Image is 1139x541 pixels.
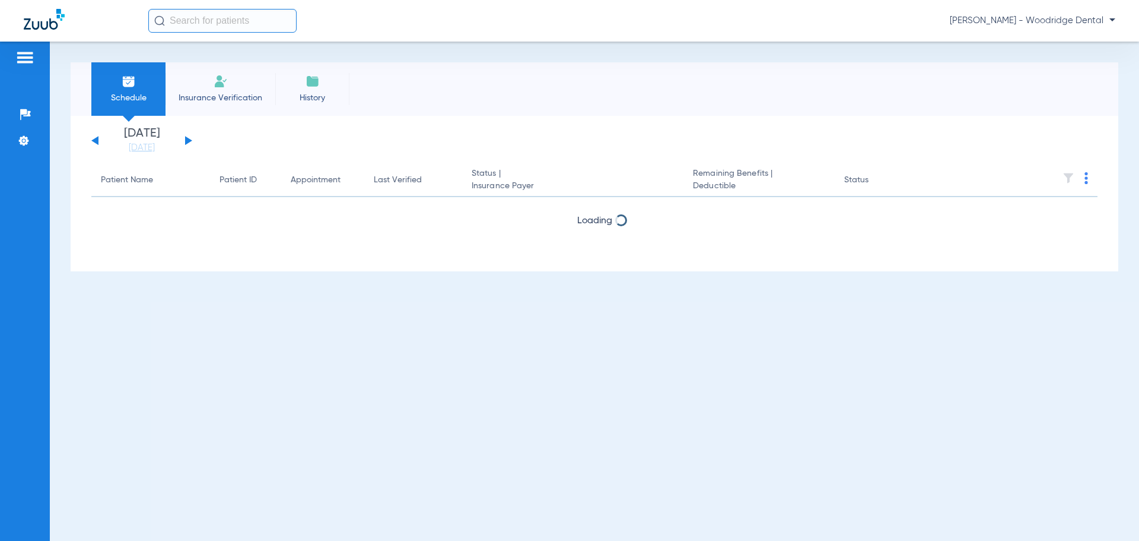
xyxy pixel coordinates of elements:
[291,174,355,186] div: Appointment
[306,74,320,88] img: History
[1062,172,1074,184] img: filter.svg
[100,92,157,104] span: Schedule
[374,174,422,186] div: Last Verified
[577,216,612,226] span: Loading
[15,50,34,65] img: hamburger-icon
[291,174,341,186] div: Appointment
[284,92,341,104] span: History
[154,15,165,26] img: Search Icon
[683,164,834,197] th: Remaining Benefits |
[950,15,1115,27] span: [PERSON_NAME] - Woodridge Dental
[374,174,453,186] div: Last Verified
[106,128,177,154] li: [DATE]
[835,164,915,197] th: Status
[174,92,266,104] span: Insurance Verification
[472,180,674,192] span: Insurance Payer
[219,174,272,186] div: Patient ID
[122,74,136,88] img: Schedule
[214,74,228,88] img: Manual Insurance Verification
[693,180,825,192] span: Deductible
[219,174,257,186] div: Patient ID
[462,164,683,197] th: Status |
[1084,172,1088,184] img: group-dot-blue.svg
[24,9,65,30] img: Zuub Logo
[101,174,153,186] div: Patient Name
[148,9,297,33] input: Search for patients
[101,174,201,186] div: Patient Name
[106,142,177,154] a: [DATE]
